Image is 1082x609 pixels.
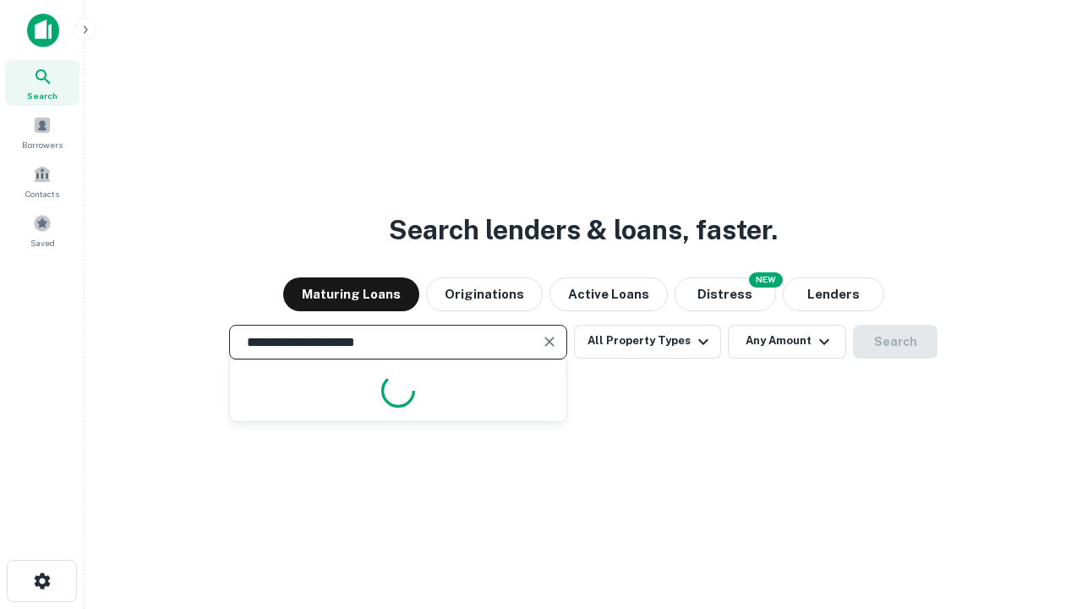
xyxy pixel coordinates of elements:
a: Borrowers [5,109,79,155]
h3: Search lenders & loans, faster. [389,210,778,250]
span: Saved [30,236,55,250]
a: Search [5,60,79,106]
span: Borrowers [22,138,63,151]
button: All Property Types [574,325,721,359]
div: NEW [749,272,783,288]
button: Clear [538,330,561,354]
iframe: Chat Widget [997,474,1082,555]
button: Originations [426,277,543,311]
span: Search [27,89,57,102]
button: Any Amount [728,325,846,359]
img: capitalize-icon.png [27,14,59,47]
span: Contacts [25,187,59,200]
button: Lenders [783,277,884,311]
button: Search distressed loans with lien and other non-mortgage details. [675,277,776,311]
a: Contacts [5,158,79,204]
a: Saved [5,207,79,253]
button: Maturing Loans [283,277,419,311]
button: Active Loans [549,277,668,311]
